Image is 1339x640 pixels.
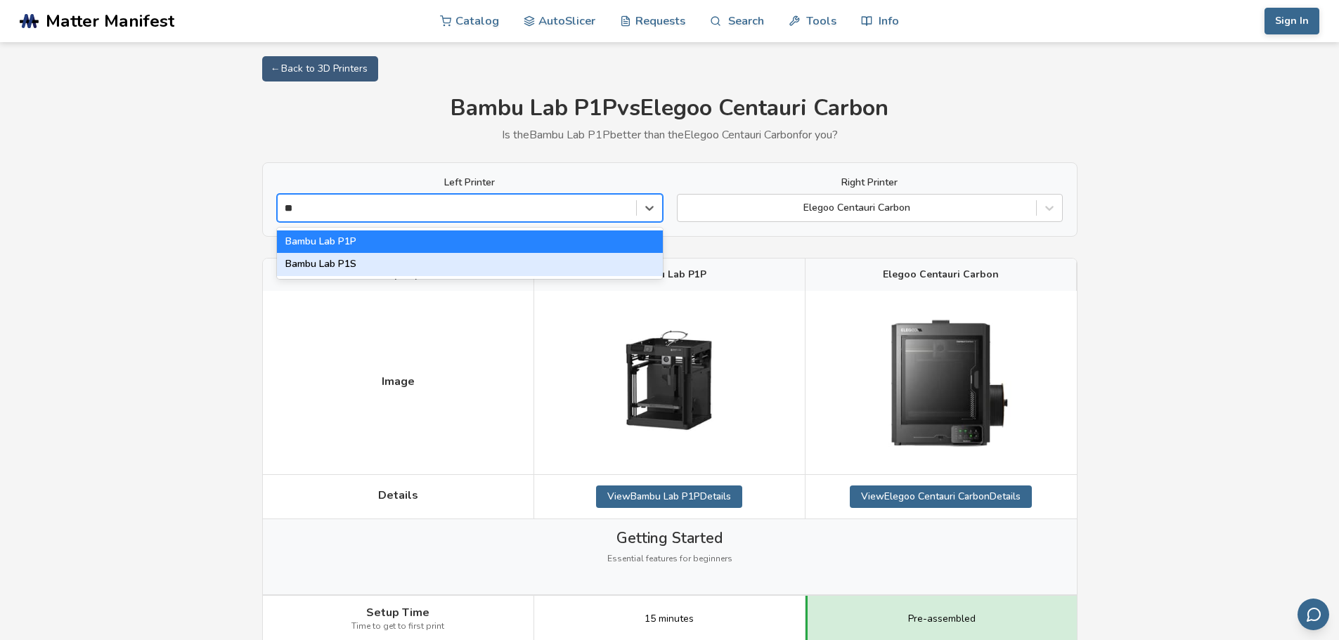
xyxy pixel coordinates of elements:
[677,177,1063,188] label: Right Printer
[262,129,1078,141] p: Is the Bambu Lab P1P better than the Elegoo Centauri Carbon for you?
[908,613,976,625] span: Pre-assembled
[599,313,739,453] img: Bambu Lab P1P
[607,554,732,564] span: Essential features for beginners
[262,96,1078,122] h1: Bambu Lab P1P vs Elegoo Centauri Carbon
[46,11,174,31] span: Matter Manifest
[1298,599,1329,630] button: Send feedback via email
[382,375,415,388] span: Image
[850,485,1032,508] a: ViewElegoo Centauri CarbonDetails
[277,177,663,188] label: Left Printer
[596,485,742,508] a: ViewBambu Lab P1PDetails
[633,269,706,280] span: Bambu Lab P1P
[377,269,419,280] span: Property
[685,202,687,214] input: Elegoo Centauri Carbon
[277,253,663,275] div: Bambu Lab P1S
[351,622,444,632] span: Time to get to first print
[285,202,299,214] input: Bambu Lab P1PBambu Lab P1S
[366,606,429,619] span: Setup Time
[883,269,999,280] span: Elegoo Centauri Carbon
[378,489,418,502] span: Details
[262,56,378,81] a: ← Back to 3D Printers
[1264,8,1319,34] button: Sign In
[277,230,663,253] div: Bambu Lab P1P
[871,301,1011,463] img: Elegoo Centauri Carbon
[645,613,694,625] span: 15 minutes
[616,530,723,547] span: Getting Started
